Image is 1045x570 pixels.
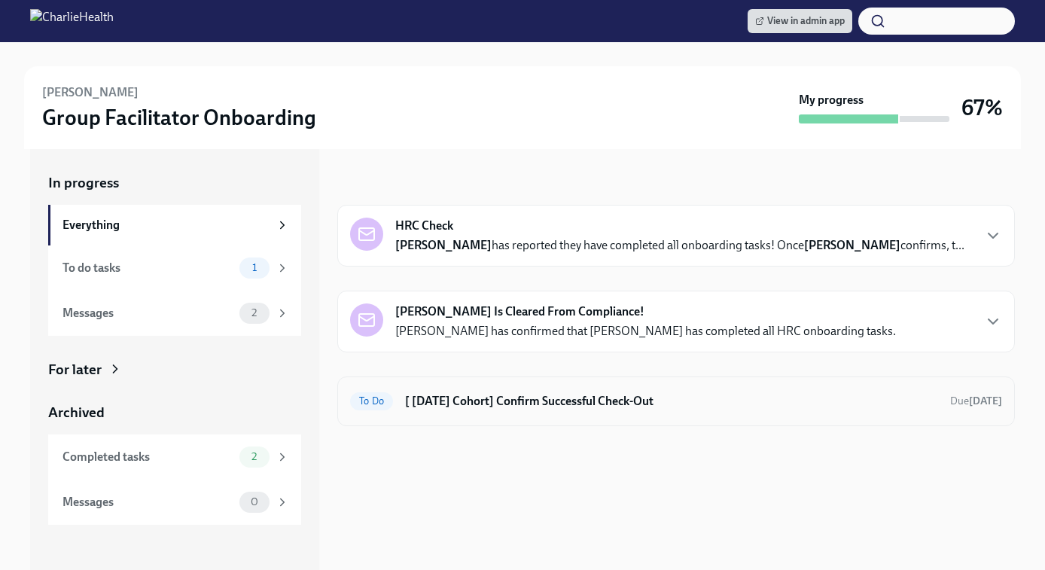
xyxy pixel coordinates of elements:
h6: [PERSON_NAME] [42,84,139,101]
strong: [DATE] [969,395,1002,407]
img: CharlieHealth [30,9,114,33]
h3: Group Facilitator Onboarding [42,104,316,131]
span: 2 [242,307,266,319]
span: Due [950,395,1002,407]
h3: 67% [961,94,1003,121]
strong: HRC Check [395,218,453,234]
a: View in admin app [748,9,852,33]
strong: [PERSON_NAME] [804,238,900,252]
a: For later [48,360,301,379]
div: Everything [62,217,270,233]
a: Everything [48,205,301,245]
a: In progress [48,173,301,193]
p: [PERSON_NAME] has confirmed that [PERSON_NAME] has completed all HRC onboarding tasks. [395,323,896,340]
div: For later [48,360,102,379]
div: In progress [337,173,408,193]
p: has reported they have completed all onboarding tasks! Once confirms, t... [395,237,964,254]
a: To Do[ [DATE] Cohort] Confirm Successful Check-OutDue[DATE] [350,389,1002,413]
strong: [PERSON_NAME] [395,238,492,252]
a: Messages0 [48,480,301,525]
div: Messages [62,494,233,511]
h6: [ [DATE] Cohort] Confirm Successful Check-Out [405,393,938,410]
span: 0 [242,496,267,508]
strong: [PERSON_NAME] Is Cleared From Compliance! [395,303,644,320]
strong: My progress [799,92,864,108]
span: View in admin app [755,14,845,29]
span: 2 [242,451,266,462]
div: Messages [62,305,233,322]
span: September 26th, 2025 10:00 [950,394,1002,408]
div: To do tasks [62,260,233,276]
span: To Do [350,395,393,407]
div: Completed tasks [62,449,233,465]
a: To do tasks1 [48,245,301,291]
a: Completed tasks2 [48,434,301,480]
a: Messages2 [48,291,301,336]
span: 1 [243,262,266,273]
a: Archived [48,403,301,422]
